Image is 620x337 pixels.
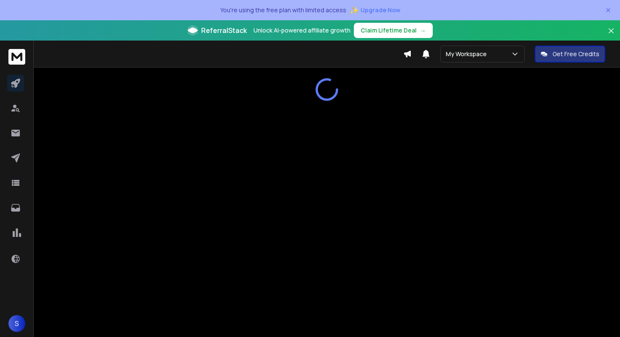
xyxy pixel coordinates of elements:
p: Unlock AI-powered affiliate growth [253,26,350,35]
p: You're using the free plan with limited access [220,6,346,14]
span: ✨ [350,4,359,16]
button: S [8,315,25,332]
button: Close banner [606,25,617,46]
button: ✨Upgrade Now [350,2,400,19]
span: → [420,26,426,35]
p: My Workspace [446,50,490,58]
p: Get Free Credits [553,50,599,58]
button: Claim Lifetime Deal→ [354,23,433,38]
button: Get Free Credits [535,46,605,63]
span: Upgrade Now [361,6,400,14]
span: ReferralStack [201,25,247,35]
